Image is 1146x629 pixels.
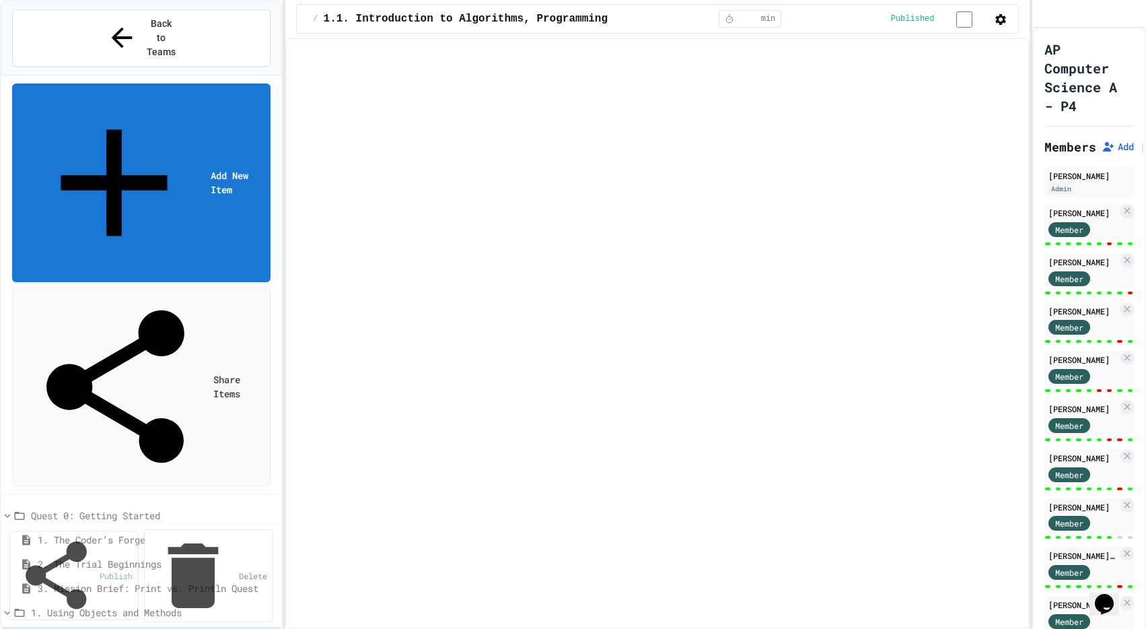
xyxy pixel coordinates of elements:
[324,11,705,27] span: 1.1. Introduction to Algorithms, Programming, and Compilers
[1055,566,1083,578] span: Member
[1048,170,1131,182] div: [PERSON_NAME]
[1055,616,1083,628] span: Member
[1048,183,1074,195] div: Admin
[940,11,989,28] input: publish toggle
[1139,139,1146,155] span: |
[1055,273,1083,285] span: Member
[145,17,177,59] span: Back to Teams
[1048,452,1118,464] div: [PERSON_NAME]
[1048,207,1118,219] div: [PERSON_NAME]
[1055,469,1083,481] span: Member
[1089,575,1133,616] iframe: chat widget
[31,508,276,523] span: Quest 0: Getting Started
[1048,403,1118,415] div: [PERSON_NAME]
[1102,140,1134,154] button: Add
[891,10,989,27] div: Content is published and visible to students
[12,84,271,282] a: Add New Item
[1044,137,1096,156] h2: Members
[1048,599,1118,611] div: [PERSON_NAME]
[12,288,271,487] a: Share Items
[1044,40,1124,115] h1: AP Computer Science A - P4
[761,13,776,24] span: min
[1055,224,1083,236] span: Member
[9,531,139,620] a: Publish
[313,13,318,24] span: /
[1048,354,1118,366] div: [PERSON_NAME]
[1048,305,1118,317] div: [PERSON_NAME]
[1055,517,1083,529] span: Member
[1048,501,1118,513] div: [PERSON_NAME]
[144,529,273,622] a: Delete
[1055,370,1083,383] span: Member
[891,13,935,24] span: Published
[1048,550,1118,562] div: [PERSON_NAME] Panga
[1055,321,1083,333] span: Member
[1055,420,1083,432] span: Member
[12,9,271,67] button: Back to Teams
[1048,256,1118,268] div: [PERSON_NAME]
